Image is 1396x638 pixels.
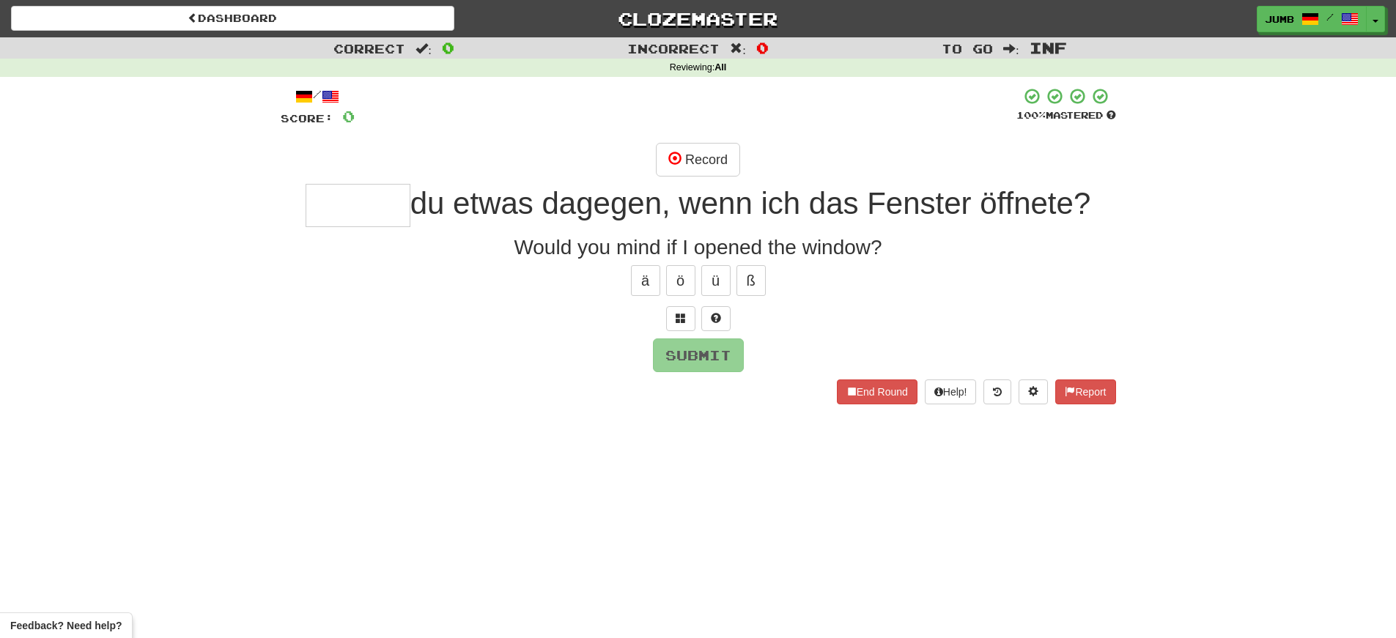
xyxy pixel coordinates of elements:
[756,39,769,56] span: 0
[11,6,454,31] a: Dashboard
[656,143,740,177] button: Record
[1326,12,1334,22] span: /
[701,306,731,331] button: Single letter hint - you only get 1 per sentence and score half the points! alt+h
[701,265,731,296] button: ü
[1003,42,1019,55] span: :
[1055,379,1115,404] button: Report
[925,379,977,404] button: Help!
[983,379,1011,404] button: Round history (alt+y)
[1030,39,1067,56] span: Inf
[281,233,1116,262] div: Would you mind if I opened the window?
[10,618,122,633] span: Open feedback widget
[410,186,1091,220] span: du etwas dagegen, wenn ich das Fenster öffnete?
[333,41,405,56] span: Correct
[714,62,726,73] strong: All
[1257,6,1367,32] a: Jumb /
[1265,12,1294,26] span: Jumb
[1016,109,1046,121] span: 100 %
[653,338,744,372] button: Submit
[666,265,695,296] button: ö
[730,42,746,55] span: :
[736,265,766,296] button: ß
[476,6,920,31] a: Clozemaster
[942,41,993,56] span: To go
[627,41,720,56] span: Incorrect
[631,265,660,296] button: ä
[416,42,432,55] span: :
[281,112,333,125] span: Score:
[1016,109,1116,122] div: Mastered
[666,306,695,331] button: Switch sentence to multiple choice alt+p
[442,39,454,56] span: 0
[281,87,355,105] div: /
[342,107,355,125] span: 0
[837,379,917,404] button: End Round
